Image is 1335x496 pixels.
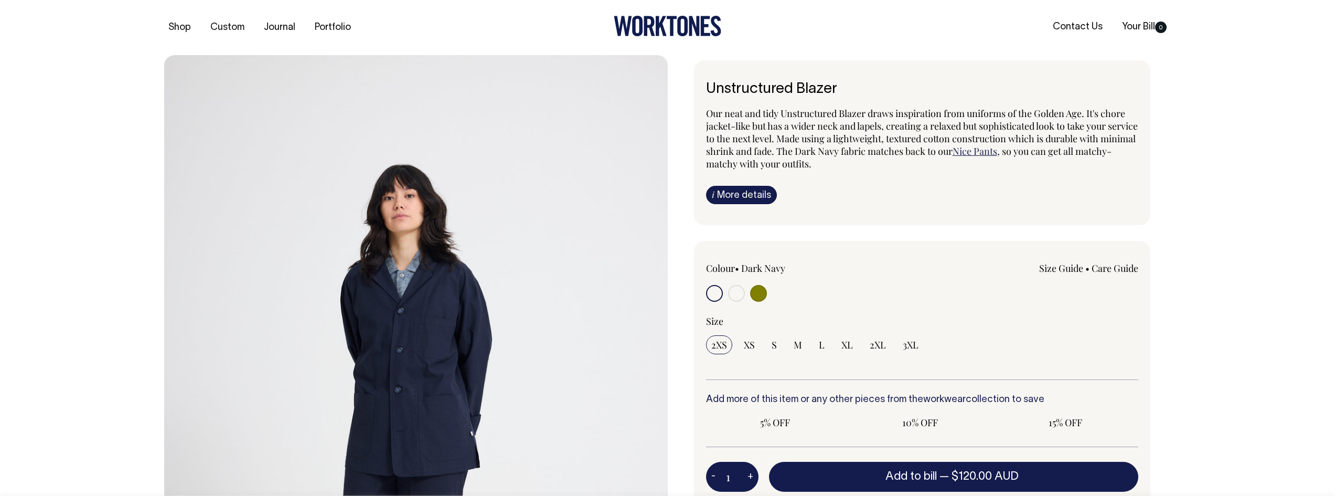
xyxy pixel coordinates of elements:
span: L [819,339,825,351]
input: 2XL [864,335,891,354]
div: Colour [706,262,879,275]
button: Add to bill —$120.00 AUD [769,462,1138,491]
span: • [1085,262,1090,275]
span: • [735,262,739,275]
a: iMore details [706,186,777,204]
span: 10% OFF [856,416,985,429]
input: S [766,335,782,354]
span: M [794,339,802,351]
span: Our neat and tidy Unstructured Blazer draws inspiration from uniforms of the Golden Age. It's cho... [706,107,1138,157]
input: XL [836,335,858,354]
a: Custom [206,19,249,36]
h6: Unstructured Blazer [706,81,1138,98]
span: — [939,471,1021,482]
input: 5% OFF [706,413,845,432]
button: - [706,467,721,488]
span: XS [744,339,755,351]
span: XL [841,339,853,351]
div: Size [706,315,1138,328]
label: Dark Navy [741,262,785,275]
a: Care Guide [1092,262,1138,275]
input: M [788,335,807,354]
span: 2XL [870,339,886,351]
input: L [814,335,830,354]
span: $120.00 AUD [952,471,1019,482]
input: 10% OFF [851,413,990,432]
a: Shop [164,19,195,36]
span: 3XL [903,339,919,351]
a: Portfolio [311,19,355,36]
h6: Add more of this item or any other pieces from the collection to save [706,395,1138,405]
input: XS [739,335,760,354]
span: , so you can get all matchy-matchy with your outfits. [706,145,1112,170]
span: Add to bill [885,471,937,482]
button: + [742,467,759,488]
span: S [772,339,777,351]
a: Size Guide [1039,262,1083,275]
a: Your Bill0 [1118,18,1171,36]
span: 15% OFF [1001,416,1130,429]
a: workwear [923,395,966,404]
a: Journal [260,19,300,36]
span: 0 [1155,22,1167,33]
input: 15% OFF [996,413,1135,432]
span: 5% OFF [711,416,840,429]
input: 3XL [898,335,924,354]
span: 2XS [711,339,727,351]
input: 2XS [706,335,732,354]
a: Nice Pants [953,145,997,157]
span: i [712,189,714,200]
a: Contact Us [1049,18,1107,36]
